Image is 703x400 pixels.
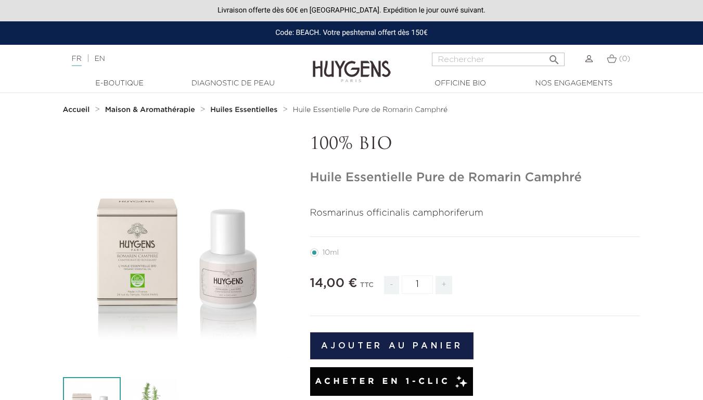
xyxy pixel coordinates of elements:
a: EN [94,55,105,63]
label: 10ml [310,248,351,257]
span: Huile Essentielle Pure de Romarin Camphré [293,106,448,114]
span: 14,00 € [310,277,357,290]
img: Huygens [313,44,391,84]
div: TTC [360,274,374,302]
strong: Huiles Essentielles [210,106,277,114]
button:  [545,49,564,64]
strong: Maison & Aromathérapie [105,106,195,114]
i:  [548,51,560,63]
span: (0) [619,55,630,63]
p: Rosmarinus officinalis camphoriferum [310,206,641,220]
a: Diagnostic de peau [181,78,285,89]
span: - [384,276,399,294]
a: Huiles Essentielles [210,106,280,114]
a: Accueil [63,106,92,114]
a: FR [72,55,82,66]
div: | [67,53,285,65]
a: Maison & Aromathérapie [105,106,198,114]
a: Huile Essentielle Pure de Romarin Camphré [293,106,448,114]
a: E-Boutique [68,78,172,89]
h1: Huile Essentielle Pure de Romarin Camphré [310,170,641,185]
input: Quantité [402,276,433,294]
a: Nos engagements [522,78,626,89]
input: Rechercher [432,53,565,66]
span: + [436,276,452,294]
button: Ajouter au panier [310,332,474,359]
strong: Accueil [63,106,90,114]
p: 100% BIO [310,135,641,155]
a: Officine Bio [408,78,513,89]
